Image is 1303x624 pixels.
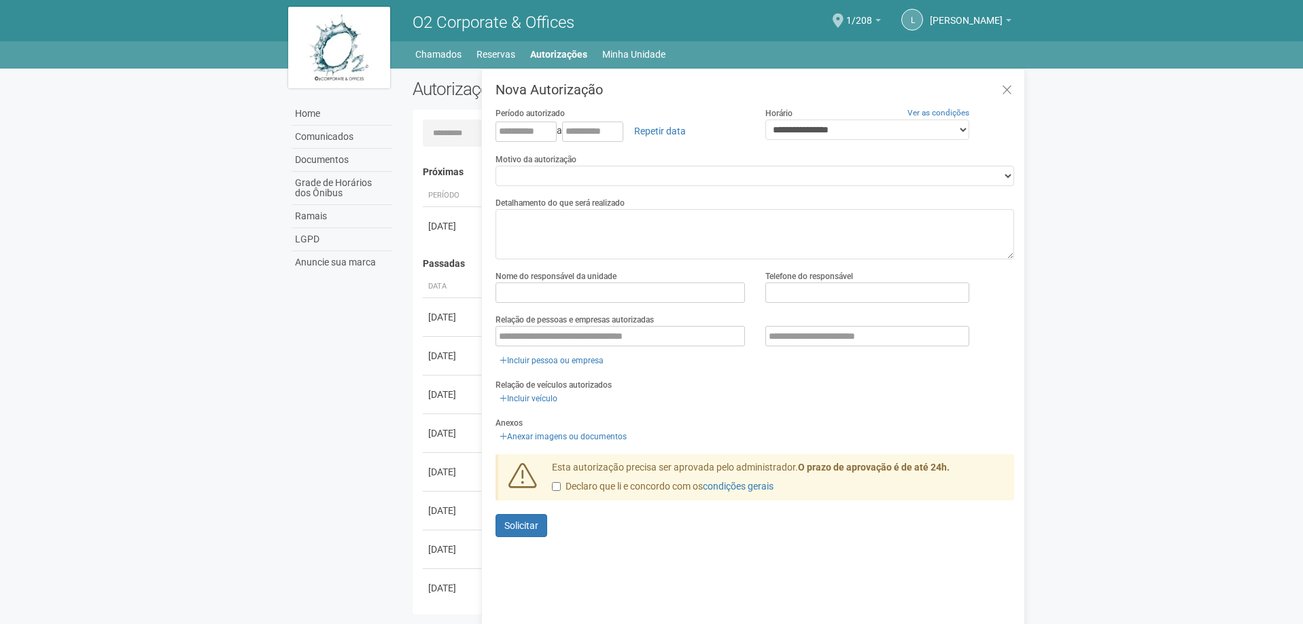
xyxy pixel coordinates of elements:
a: Ver as condições [907,108,969,117]
a: [PERSON_NAME] [930,17,1011,28]
a: Grade de Horários dos Ônibus [292,172,392,205]
label: Anexos [496,417,523,429]
a: Home [292,103,392,126]
h2: Autorizações [413,79,703,99]
span: Luciana [930,2,1003,26]
a: Chamados [415,45,462,64]
span: 1/208 [846,2,872,26]
th: Período [423,185,484,207]
a: condições gerais [703,481,774,492]
a: Ramais [292,205,392,228]
a: Incluir pessoa ou empresa [496,353,608,368]
th: Data [423,276,484,298]
a: LGPD [292,228,392,251]
input: Declaro que li e concordo com oscondições gerais [552,482,561,491]
div: a [496,120,745,143]
a: Anuncie sua marca [292,251,392,274]
label: Horário [765,107,793,120]
span: Solicitar [504,520,538,531]
span: O2 Corporate & Offices [413,13,574,32]
a: Reservas [476,45,515,64]
a: Incluir veículo [496,391,561,406]
label: Detalhamento do que será realizado [496,197,625,209]
a: Repetir data [625,120,695,143]
div: [DATE] [428,310,479,324]
div: Esta autorização precisa ser aprovada pelo administrador. [542,461,1015,500]
div: [DATE] [428,504,479,517]
label: Período autorizado [496,107,565,120]
strong: O prazo de aprovação é de até 24h. [798,462,950,473]
label: Motivo da autorização [496,153,576,166]
img: logo.jpg [288,7,390,88]
a: Comunicados [292,126,392,149]
div: [DATE] [428,581,479,595]
button: Solicitar [496,514,547,537]
div: [DATE] [428,349,479,363]
h3: Nova Autorização [496,83,1014,96]
h4: Passadas [423,259,1005,269]
div: [DATE] [428,219,479,233]
div: [DATE] [428,388,479,401]
a: 1/208 [846,17,881,28]
label: Telefone do responsável [765,270,853,282]
a: L [901,9,923,31]
a: Minha Unidade [602,45,665,64]
h4: Próximas [423,167,1005,177]
div: [DATE] [428,465,479,479]
label: Declaro que li e concordo com os [552,480,774,494]
label: Relação de veículos autorizados [496,379,612,391]
div: [DATE] [428,543,479,556]
label: Nome do responsável da unidade [496,270,616,282]
a: Anexar imagens ou documentos [496,429,631,444]
div: [DATE] [428,426,479,440]
label: Relação de pessoas e empresas autorizadas [496,314,654,326]
a: Autorizações [530,45,587,64]
a: Documentos [292,149,392,172]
